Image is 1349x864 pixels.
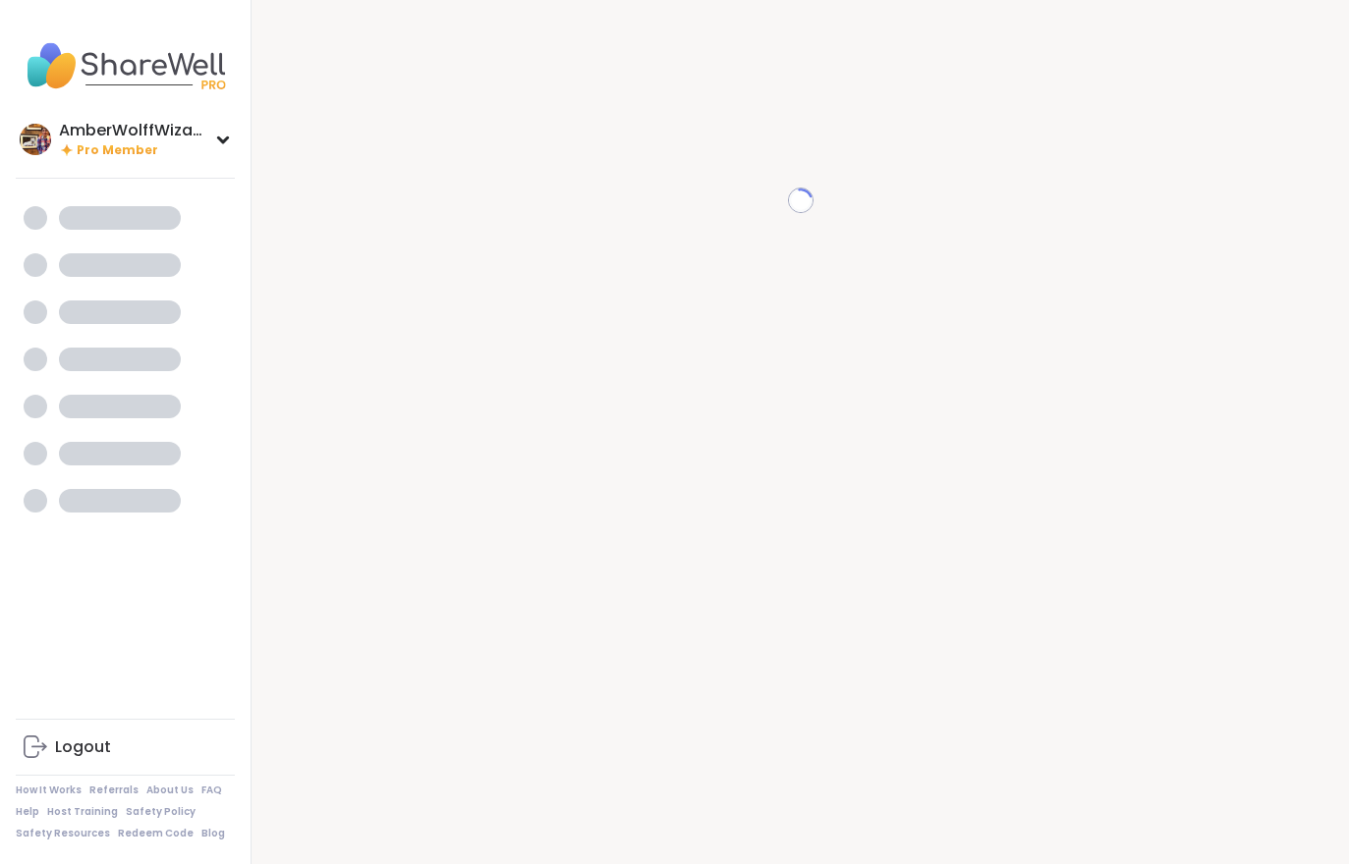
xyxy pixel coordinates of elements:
[16,724,235,771] a: Logout
[16,827,110,840] a: Safety Resources
[59,120,206,141] div: AmberWolffWizard
[55,736,111,758] div: Logout
[77,142,158,159] span: Pro Member
[146,783,194,797] a: About Us
[16,31,235,100] img: ShareWell Nav Logo
[201,783,222,797] a: FAQ
[201,827,225,840] a: Blog
[16,783,82,797] a: How It Works
[47,805,118,819] a: Host Training
[126,805,196,819] a: Safety Policy
[16,805,39,819] a: Help
[118,827,194,840] a: Redeem Code
[89,783,139,797] a: Referrals
[20,124,51,155] img: AmberWolffWizard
